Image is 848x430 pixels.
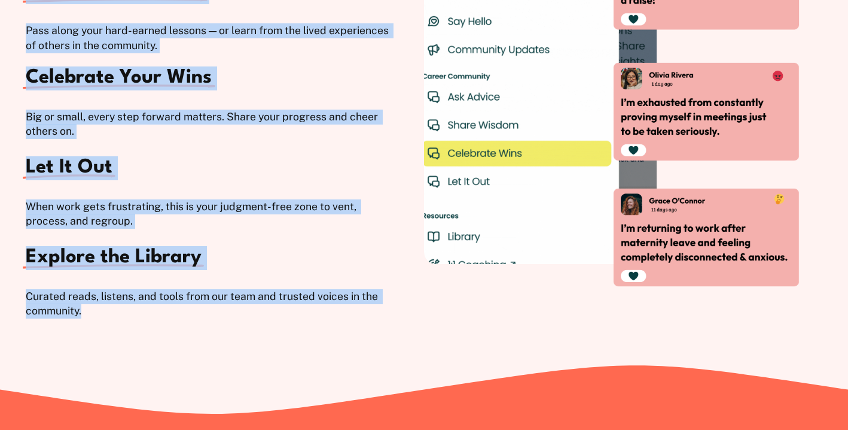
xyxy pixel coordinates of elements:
strong: Let It Out [26,158,112,177]
p: Big or small, every step forward matters. Share your progress and cheer others on. [26,110,391,140]
p: Pass along your hard-earned lessons — or learn from the lived experiences of others in the commun... [26,23,391,53]
p: Curated reads, listens, and tools from our team and trusted voices in the community. [26,289,391,319]
p: When work gets frustrating, this is your judgment-free zone to vent, process, and regroup. [26,199,391,229]
strong: Celebrate Your Wins [26,68,212,87]
strong: Explore the Library [26,248,202,267]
